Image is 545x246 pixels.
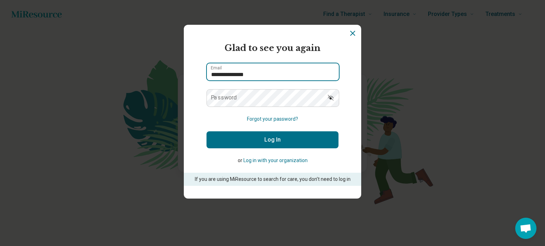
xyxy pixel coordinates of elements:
button: Forgot your password? [247,115,298,123]
button: Log In [207,131,338,148]
button: Log in with your organization [243,157,308,164]
p: If you are using MiResource to search for care, you don’t need to log in [194,176,351,183]
button: Show password [323,89,338,106]
label: Password [211,95,237,101]
section: Login Dialog [184,25,361,199]
label: Email [211,66,222,70]
button: Dismiss [348,29,357,38]
h2: Glad to see you again [207,42,338,55]
p: or [207,157,338,164]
